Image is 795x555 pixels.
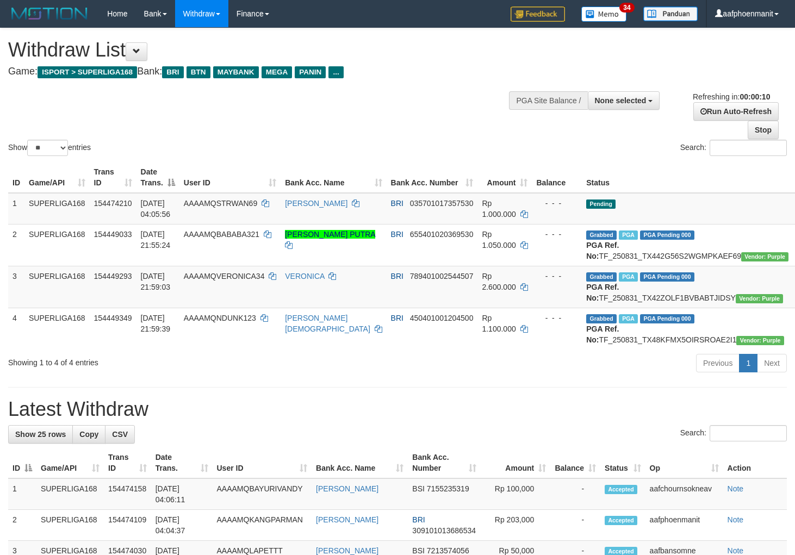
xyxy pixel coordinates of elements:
td: 154474158 [104,478,151,510]
th: User ID: activate to sort column ascending [179,162,281,193]
span: PGA Pending [640,272,694,282]
th: Game/API: activate to sort column ascending [24,162,90,193]
span: Marked by aafheankoy [619,230,638,240]
span: BRI [391,199,403,208]
span: Rp 2.600.000 [482,272,515,291]
a: CSV [105,425,135,444]
label: Search: [680,425,787,441]
span: Copy [79,430,98,439]
img: MOTION_logo.png [8,5,91,22]
div: - - - [536,229,577,240]
span: Rp 1.050.000 [482,230,515,250]
input: Search: [710,425,787,441]
td: AAAAMQKANGPARMAN [213,510,312,541]
td: 2 [8,510,36,541]
th: Trans ID: activate to sort column ascending [90,162,136,193]
td: 154474109 [104,510,151,541]
a: VERONICA [285,272,324,280]
span: Copy 035701017357530 to clipboard [410,199,474,208]
span: BTN [187,66,210,78]
span: Copy 450401001204500 to clipboard [410,314,474,322]
td: - [550,510,600,541]
a: Copy [72,425,105,444]
td: 4 [8,308,24,350]
div: - - - [536,313,577,323]
td: [DATE] 04:04:37 [151,510,213,541]
span: Marked by aafheankoy [619,314,638,323]
span: BRI [412,515,425,524]
span: PGA Pending [640,314,694,323]
span: Rp 1.100.000 [482,314,515,333]
th: Amount: activate to sort column ascending [481,447,550,478]
span: Copy 7213574056 to clipboard [427,546,469,555]
a: Note [728,546,744,555]
span: Vendor URL: https://trx4.1velocity.biz [736,336,784,345]
span: AAAAMQSTRWAN69 [184,199,257,208]
button: None selected [588,91,660,110]
h1: Withdraw List [8,39,519,61]
th: ID [8,162,24,193]
span: PGA Pending [640,230,694,240]
img: Button%20Memo.svg [581,7,627,22]
div: Showing 1 to 4 of 4 entries [8,353,323,368]
th: Action [723,447,787,478]
th: Balance: activate to sort column ascending [550,447,600,478]
img: Feedback.jpg [511,7,565,22]
b: PGA Ref. No: [586,283,619,302]
td: SUPERLIGA168 [36,510,104,541]
span: Accepted [605,516,637,525]
th: Date Trans.: activate to sort column descending [136,162,179,193]
td: SUPERLIGA168 [24,193,90,225]
span: [DATE] 21:55:24 [141,230,171,250]
a: [PERSON_NAME] [316,515,378,524]
a: Run Auto-Refresh [693,102,779,121]
span: MAYBANK [213,66,259,78]
span: BRI [162,66,183,78]
span: Copy 309101013686534 to clipboard [412,526,476,535]
a: Note [728,484,744,493]
span: Grabbed [586,230,617,240]
label: Show entries [8,140,91,156]
span: 154449349 [94,314,132,322]
th: Bank Acc. Number: activate to sort column ascending [408,447,481,478]
td: aafchournsokneav [645,478,723,510]
span: 154474210 [94,199,132,208]
th: Trans ID: activate to sort column ascending [104,447,151,478]
span: ISPORT > SUPERLIGA168 [38,66,137,78]
td: 2 [8,224,24,266]
span: BRI [391,230,403,239]
h1: Latest Withdraw [8,398,787,420]
strong: 00:00:10 [740,92,770,101]
b: PGA Ref. No: [586,241,619,260]
span: Grabbed [586,314,617,323]
span: AAAAMQVERONICA34 [184,272,265,280]
span: Pending [586,199,616,209]
td: 1 [8,478,36,510]
input: Search: [710,140,787,156]
th: User ID: activate to sort column ascending [213,447,312,478]
b: PGA Ref. No: [586,325,619,344]
td: - [550,478,600,510]
a: Stop [748,121,779,139]
span: Accepted [605,485,637,494]
span: BRI [391,314,403,322]
td: Rp 203,000 [481,510,550,541]
a: Previous [696,354,740,372]
th: Bank Acc. Name: activate to sort column ascending [281,162,386,193]
a: [PERSON_NAME] [316,546,378,555]
span: 34 [619,3,634,13]
span: BSI [412,546,425,555]
td: 1 [8,193,24,225]
span: ... [328,66,343,78]
span: [DATE] 21:59:39 [141,314,171,333]
span: AAAAMQNDUNK123 [184,314,256,322]
th: Op: activate to sort column ascending [645,447,723,478]
span: MEGA [262,66,293,78]
a: [PERSON_NAME][DEMOGRAPHIC_DATA] [285,314,370,333]
td: SUPERLIGA168 [36,478,104,510]
th: Game/API: activate to sort column ascending [36,447,104,478]
td: TF_250831_TX48KFMX5OIRSROAE2I1 [582,308,793,350]
span: BRI [391,272,403,280]
div: - - - [536,271,577,282]
td: [DATE] 04:06:11 [151,478,213,510]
